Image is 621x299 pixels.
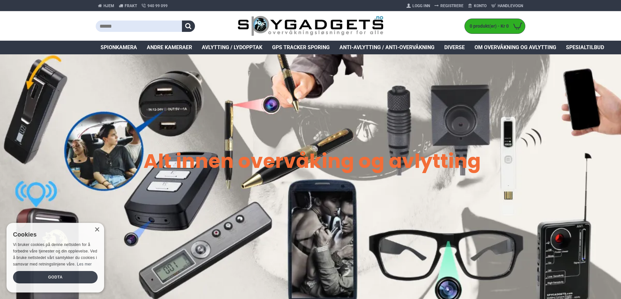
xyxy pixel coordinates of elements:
a: Om overvåkning og avlytting [470,41,561,54]
span: Frakt [125,3,137,9]
span: 0 produkt(er) - Kr 0 [465,23,510,30]
a: Spionkamera [96,41,142,54]
span: Andre kameraer [147,44,192,51]
a: Logg Inn [404,1,432,11]
span: Hjem [103,3,114,9]
a: Les mer, opens a new window [77,262,91,266]
span: Logg Inn [412,3,430,9]
a: Spesialtilbud [561,41,609,54]
span: Handlevogn [498,3,523,9]
a: Konto [466,1,489,11]
span: Vi bruker cookies på denne nettsiden for å forbedre våre tjenester og din opplevelse. Ved å bruke... [13,242,97,266]
span: Registrere [440,3,463,9]
div: Close [94,227,99,232]
a: Handlevogn [489,1,525,11]
a: GPS Tracker Sporing [267,41,335,54]
span: 940 99 099 [147,3,168,9]
a: Anti-avlytting / Anti-overvåkning [335,41,439,54]
span: Spesialtilbud [566,44,604,51]
a: Avlytting / Lydopptak [197,41,267,54]
a: Andre kameraer [142,41,197,54]
span: Spionkamera [101,44,137,51]
div: Cookies [13,228,93,242]
span: Om overvåkning og avlytting [475,44,556,51]
a: Diverse [439,41,470,54]
span: Avlytting / Lydopptak [202,44,262,51]
a: 0 produkt(er) - Kr 0 [465,19,525,34]
span: GPS Tracker Sporing [272,44,330,51]
div: Godta [13,271,98,283]
img: SpyGadgets.no [238,16,384,37]
span: Diverse [444,44,465,51]
a: Registrere [432,1,466,11]
span: Anti-avlytting / Anti-overvåkning [339,44,435,51]
span: Konto [474,3,487,9]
